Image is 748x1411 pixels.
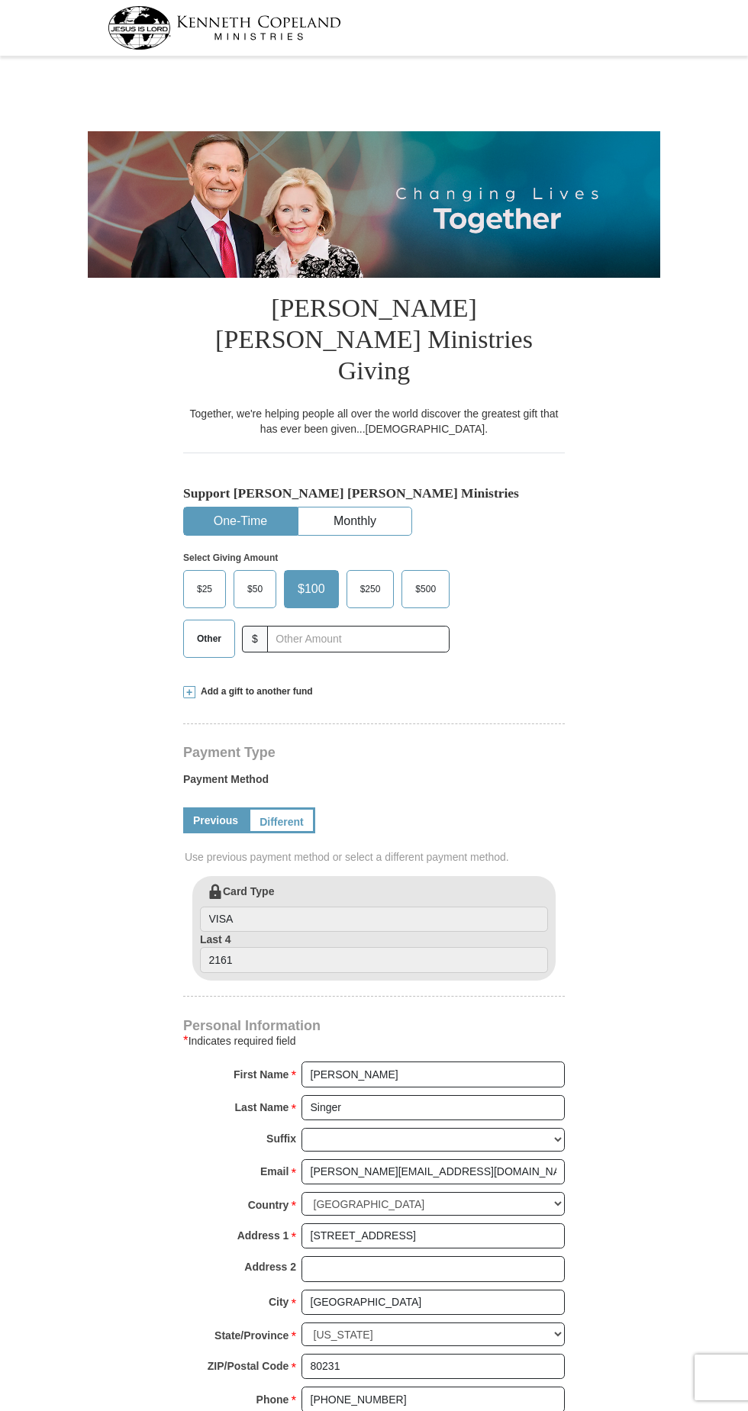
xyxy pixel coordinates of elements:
img: kcm-header-logo.svg [108,6,341,50]
a: Previous [183,807,248,833]
span: Add a gift to another fund [195,685,313,698]
h4: Payment Type [183,746,565,759]
strong: Phone [256,1389,289,1410]
span: $250 [353,578,389,601]
span: $100 [290,578,333,601]
h5: Support [PERSON_NAME] [PERSON_NAME] Ministries [183,485,565,501]
strong: Suffix [266,1128,296,1149]
span: Use previous payment method or select a different payment method. [185,849,566,865]
button: One-Time [184,507,297,536]
strong: Last Name [235,1097,289,1118]
span: $25 [189,578,220,601]
strong: First Name [234,1064,289,1085]
input: Last 4 [200,947,548,973]
strong: Address 2 [244,1256,296,1277]
button: Monthly [298,507,411,536]
span: $50 [240,578,270,601]
strong: Select Giving Amount [183,552,278,563]
strong: ZIP/Postal Code [208,1355,289,1377]
div: Together, we're helping people all over the world discover the greatest gift that has ever been g... [183,406,565,437]
input: Other Amount [267,626,450,652]
strong: Country [248,1194,289,1216]
span: $ [242,626,268,652]
h1: [PERSON_NAME] [PERSON_NAME] Ministries Giving [183,278,565,405]
span: Other [189,627,229,650]
label: Last 4 [200,932,548,973]
a: Different [248,807,315,833]
strong: Address 1 [237,1225,289,1246]
span: $500 [408,578,443,601]
div: Indicates required field [183,1032,565,1050]
label: Card Type [200,884,548,933]
strong: State/Province [214,1325,289,1346]
strong: Email [260,1161,289,1182]
strong: City [269,1291,289,1313]
h4: Personal Information [183,1020,565,1032]
label: Payment Method [183,772,565,794]
input: Card Type [200,907,548,933]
